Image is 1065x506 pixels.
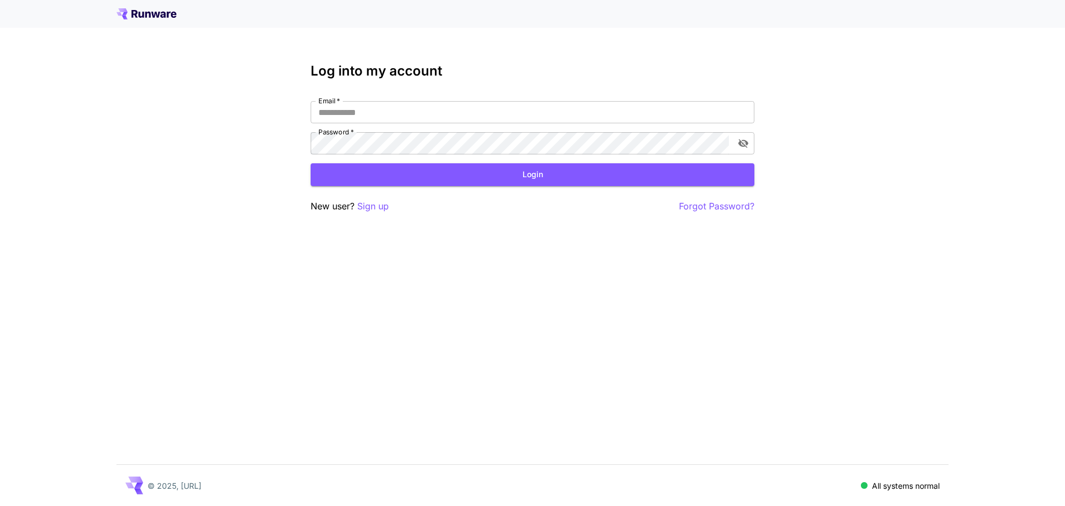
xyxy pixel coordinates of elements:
[311,199,389,213] p: New user?
[311,163,754,186] button: Login
[733,133,753,153] button: toggle password visibility
[357,199,389,213] button: Sign up
[318,127,354,137] label: Password
[872,480,940,492] p: All systems normal
[148,480,201,492] p: © 2025, [URL]
[311,63,754,79] h3: Log into my account
[679,199,754,213] button: Forgot Password?
[318,96,340,106] label: Email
